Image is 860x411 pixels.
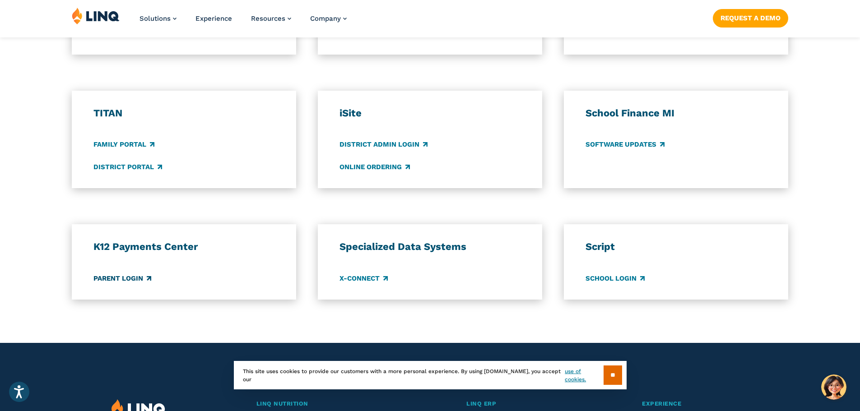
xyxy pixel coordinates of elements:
a: Experience [195,14,232,23]
a: LINQ ERP [466,399,595,409]
a: X-Connect [339,273,388,283]
a: Request a Demo [713,9,788,27]
a: School Login [586,273,645,283]
nav: Button Navigation [713,7,788,27]
a: Resources [251,14,291,23]
nav: Primary Navigation [139,7,347,37]
span: Company [310,14,341,23]
a: District Portal [93,162,162,172]
a: Parent Login [93,273,151,283]
a: Software Updates [586,140,665,150]
img: LINQ | K‑12 Software [72,7,120,24]
a: Experience [642,399,748,409]
h3: TITAN [93,107,275,120]
h3: iSite [339,107,521,120]
span: Solutions [139,14,171,23]
h3: School Finance MI [586,107,767,120]
h3: K12 Payments Center [93,240,275,253]
a: District Admin Login [339,140,428,150]
h3: Specialized Data Systems [339,240,521,253]
a: Company [310,14,347,23]
h3: Script [586,240,767,253]
div: This site uses cookies to provide our customers with a more personal experience. By using [DOMAIN... [234,361,627,389]
a: Online Ordering [339,162,410,172]
button: Hello, have a question? Let’s chat. [821,374,846,400]
a: Solutions [139,14,177,23]
a: use of cookies. [565,367,603,383]
span: Resources [251,14,285,23]
a: Family Portal [93,140,154,150]
a: LINQ Nutrition [256,399,419,409]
